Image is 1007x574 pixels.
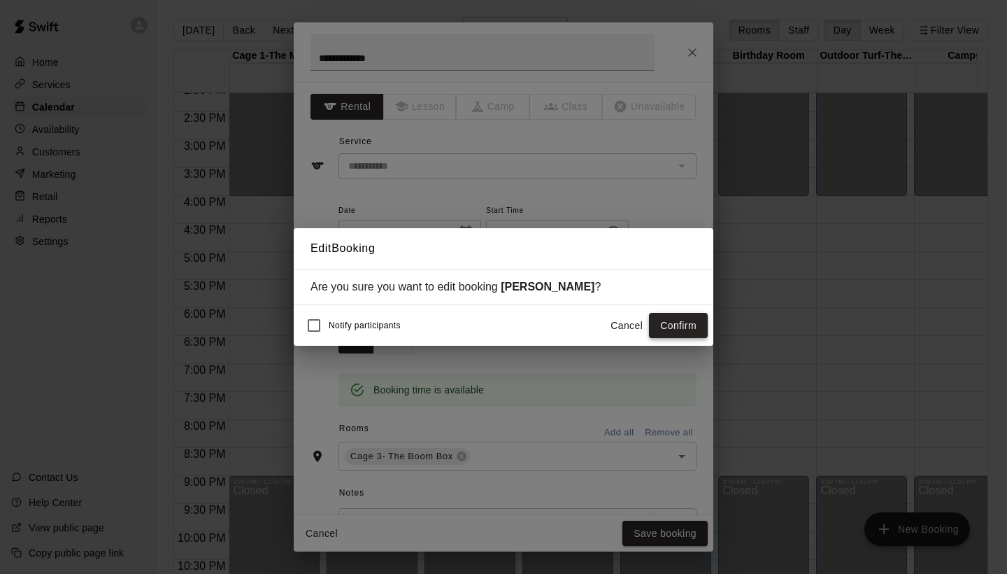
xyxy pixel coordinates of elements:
[649,313,708,339] button: Confirm
[310,281,697,293] div: Are you sure you want to edit booking ?
[329,321,401,330] span: Notify participants
[604,313,649,339] button: Cancel
[501,281,594,293] strong: [PERSON_NAME]
[294,228,713,269] h2: Edit Booking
